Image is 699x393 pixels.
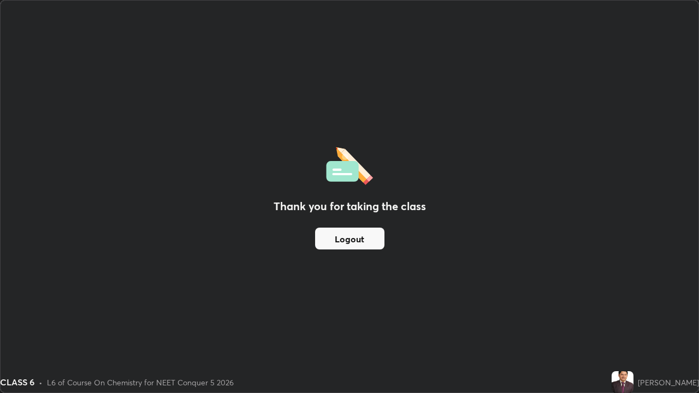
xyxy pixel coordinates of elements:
h2: Thank you for taking the class [274,198,426,215]
div: L6 of Course On Chemistry for NEET Conquer 5 2026 [47,377,234,388]
div: [PERSON_NAME] [638,377,699,388]
div: • [39,377,43,388]
img: offlineFeedback.1438e8b3.svg [326,144,373,185]
img: 682439f971974016be8beade0d312caf.jpg [612,371,633,393]
button: Logout [315,228,384,249]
